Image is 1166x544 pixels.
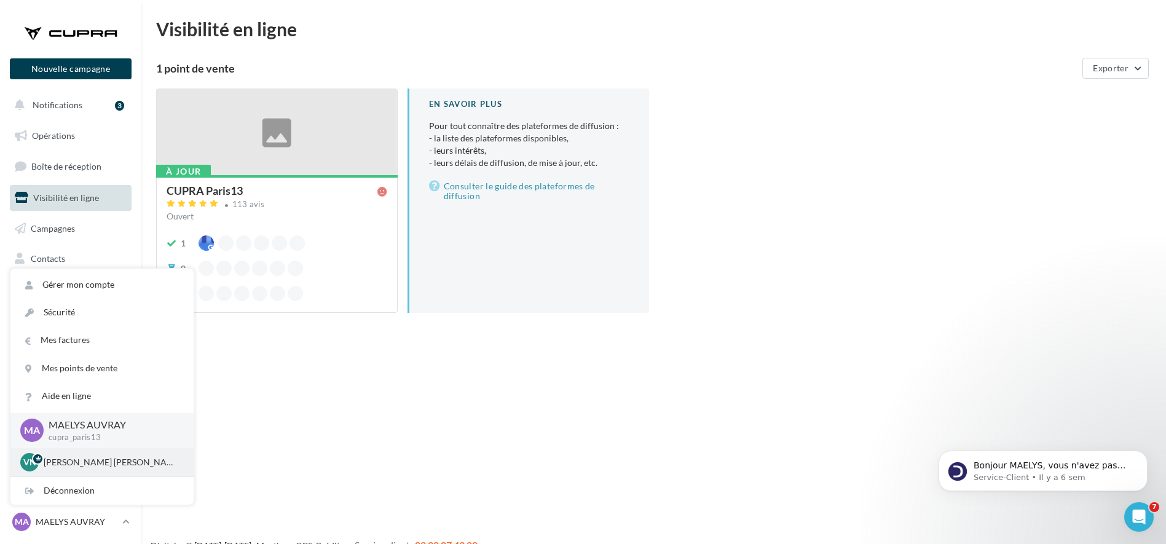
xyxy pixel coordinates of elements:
a: Aide en ligne [10,382,194,410]
p: cupra_paris13 [49,432,174,443]
a: Mes points de vente [10,355,194,382]
a: Gérer mon compte [10,271,194,299]
div: CUPRA Paris13 [167,185,243,196]
iframe: Intercom notifications message [920,425,1166,511]
span: VN [23,456,36,468]
div: Déconnexion [10,477,194,505]
a: Calendrier [7,307,134,333]
a: 113 avis [167,198,387,213]
span: Ouvert [167,211,194,221]
div: Service-Client [44,146,103,159]
span: Tâches [157,414,187,423]
span: Boîte de réception [31,161,101,171]
img: Profile image for Service-Client [14,43,39,68]
a: Campagnes [7,216,134,242]
iframe: Intercom live chat [1124,502,1154,532]
a: Consulter le guide des plateformes de diffusion [429,179,629,203]
img: Profile image for Service-Client [14,179,39,204]
div: 0 [181,262,186,275]
img: Profile image for Service-Client [14,316,39,341]
p: MAELYS AUVRAY [49,418,174,432]
a: Campagnes DataOnDemand [7,379,134,415]
span: MA [15,516,29,528]
a: Opérations [7,123,134,149]
div: 3 [115,101,124,111]
button: Poser une question [57,346,190,371]
img: Profile image for Service-Client [14,361,39,386]
li: - la liste des plateformes disponibles, [429,132,629,144]
img: Profile image for Service-Client [14,270,39,295]
a: PLV et print personnalisable [7,337,134,374]
a: Sécurité [10,299,194,326]
button: Notifications 3 [7,92,129,118]
li: - leurs intérêts, [429,144,629,157]
div: Fermer [216,5,238,27]
span: Notifications [33,100,82,110]
a: MA MAELYS AUVRAY [10,510,132,534]
button: Conversations [98,384,148,433]
button: Nouvelle campagne [10,58,132,79]
span: Opérations [32,130,75,141]
p: Pour tout connaître des plateformes de diffusion : [429,120,629,169]
span: 7 [1149,502,1159,512]
img: Profile image for Service-Client [14,225,39,250]
div: Visibilité en ligne [156,20,1151,38]
div: • Il y a 9 sem [106,328,160,341]
p: [PERSON_NAME] [PERSON_NAME] [44,456,179,468]
p: MAELYS AUVRAY [36,516,117,528]
div: À jour [156,165,211,178]
div: • Il y a 6 sem [106,192,160,205]
span: Conversations [100,414,170,423]
div: Service-Client [44,192,103,205]
div: Service-Client [44,283,103,296]
span: Contacts [31,253,65,264]
span: Exporter [1093,63,1129,73]
div: Service-Client [44,328,103,341]
span: Bonjour MAELYS, vous n'avez pas encore souscrit au module Marketing Direct ? Pour cela, c'est sim... [44,44,1137,53]
span: MA [24,424,40,438]
div: Service-Client [44,101,103,114]
div: Service-Client [44,55,103,68]
img: Profile image for Service-Client [14,134,39,159]
button: Tâches [148,384,197,433]
span: Aide [212,414,231,423]
span: Actualités [52,414,95,423]
a: Visibilité en ligne [7,185,134,211]
button: Exporter [1082,58,1149,79]
li: - leurs délais de diffusion, de mise à jour, etc. [429,157,629,169]
span: Accueil [9,414,40,423]
div: • Il y a 4 sem [106,55,160,68]
a: Contacts [7,246,134,272]
div: • Il y a 6 sem [106,146,160,159]
img: Profile image for Service-Client [14,89,39,113]
span: Visibilité en ligne [33,192,99,203]
div: En savoir plus [429,98,629,110]
a: Mes factures [10,326,194,354]
div: Service-Client [44,237,103,250]
div: • Il y a 7 sem [106,237,160,250]
button: Actualités [49,384,98,433]
div: • Il y a 5 sem [106,101,160,114]
div: • Il y a 8 sem [106,283,160,296]
span: Campagnes [31,223,75,233]
div: 1 point de vente [156,63,1077,74]
a: Boîte de réception [7,153,134,179]
h1: Conversations [77,6,171,26]
a: Médiathèque [7,277,134,302]
div: Service-Client [44,374,103,387]
button: Aide [197,384,246,433]
div: • Il y a 11 sem [106,374,166,387]
div: 113 avis [232,200,265,208]
div: 1 [181,237,186,250]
